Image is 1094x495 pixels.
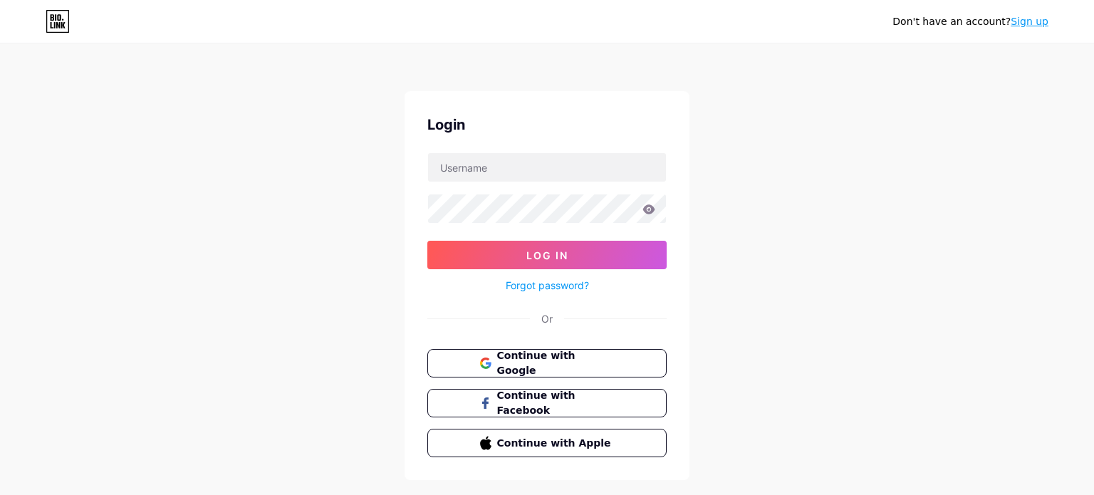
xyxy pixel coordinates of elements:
[526,249,568,261] span: Log In
[427,429,667,457] button: Continue with Apple
[497,436,615,451] span: Continue with Apple
[427,389,667,417] button: Continue with Facebook
[427,349,667,377] button: Continue with Google
[497,348,615,378] span: Continue with Google
[892,14,1048,29] div: Don't have an account?
[427,241,667,269] button: Log In
[506,278,589,293] a: Forgot password?
[1011,16,1048,27] a: Sign up
[428,153,666,182] input: Username
[427,114,667,135] div: Login
[541,311,553,326] div: Or
[497,388,615,418] span: Continue with Facebook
